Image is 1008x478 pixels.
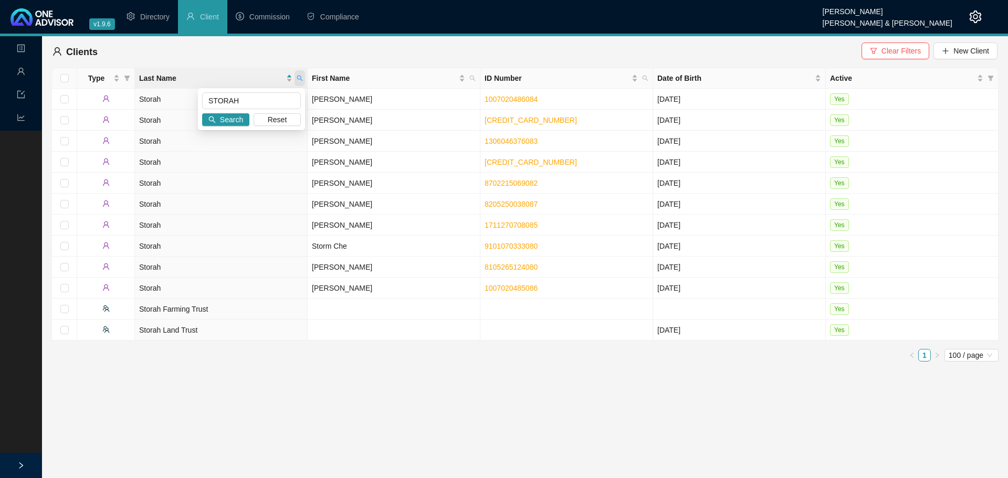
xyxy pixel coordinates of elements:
span: user [102,179,110,186]
td: Storah Farming Trust [135,299,308,320]
td: [PERSON_NAME] [308,215,480,236]
span: safety [307,12,315,20]
td: [PERSON_NAME] [308,152,480,173]
span: filter [985,70,996,86]
a: 9101070333080 [485,242,538,250]
td: [DATE] [653,215,826,236]
span: Yes [830,93,849,105]
td: [DATE] [653,110,826,131]
td: [PERSON_NAME] [308,110,480,131]
span: right [17,462,25,469]
span: v1.9.6 [89,18,115,30]
span: user [102,242,110,249]
span: user [102,116,110,123]
th: Date of Birth [653,68,826,89]
span: search [467,70,478,86]
a: 1007020485086 [485,284,538,292]
span: Client [200,13,219,21]
span: Yes [830,282,849,294]
td: Storah [135,215,308,236]
a: 8702215069082 [485,179,538,187]
a: 1306046376083 [485,137,538,145]
li: 1 [918,349,931,362]
span: New Client [953,45,989,57]
span: dollar [236,12,244,20]
a: 8105265124080 [485,263,538,271]
span: Clear Filters [881,45,921,57]
span: plus [942,47,949,55]
li: Previous Page [906,349,918,362]
span: Clients [66,47,98,57]
td: [DATE] [653,173,826,194]
td: [DATE] [653,89,826,110]
td: Storm Che [308,236,480,257]
img: 2df55531c6924b55f21c4cf5d4484680-logo-light.svg [10,8,73,26]
span: Search [220,114,243,125]
span: user [102,95,110,102]
a: [CREDIT_CARD_NUMBER] [485,158,577,166]
span: team [102,305,110,312]
div: [PERSON_NAME] [823,3,952,14]
span: Reset [268,114,287,125]
span: search [208,116,216,123]
span: user [102,137,110,144]
td: [PERSON_NAME] [308,278,480,299]
span: Compliance [320,13,359,21]
span: user [102,284,110,291]
span: Yes [830,240,849,252]
span: Yes [830,219,849,231]
td: Storah [135,236,308,257]
span: search [642,75,648,81]
button: right [931,349,943,362]
span: user [102,200,110,207]
td: [PERSON_NAME] [308,257,480,278]
td: [DATE] [653,320,826,341]
button: Reset [254,113,301,126]
td: [DATE] [653,278,826,299]
span: Active [830,72,975,84]
span: search [297,75,303,81]
th: First Name [308,68,480,89]
li: Next Page [931,349,943,362]
span: ID Number [485,72,629,84]
span: Yes [830,198,849,210]
td: [PERSON_NAME] [308,131,480,152]
span: Yes [830,324,849,336]
span: user [52,47,62,56]
td: Storah [135,110,308,131]
span: Type [81,72,111,84]
span: Directory [140,13,170,21]
span: setting [969,10,982,23]
span: filter [124,75,130,81]
a: 1 [919,349,930,361]
td: Storah [135,278,308,299]
span: 100 / page [949,349,994,361]
a: 1711270708085 [485,221,538,229]
td: [DATE] [653,194,826,215]
span: filter [988,75,994,81]
span: line-chart [17,109,25,130]
span: Yes [830,156,849,168]
span: user [102,263,110,270]
th: Active [826,68,999,89]
td: [DATE] [653,131,826,152]
a: [CREDIT_CARD_NUMBER] [485,116,577,124]
td: [PERSON_NAME] [308,89,480,110]
span: Last Name [139,72,284,84]
td: Storah [135,173,308,194]
span: team [102,326,110,333]
span: user [102,158,110,165]
span: Yes [830,261,849,273]
td: Storah [135,131,308,152]
span: user [186,12,195,20]
span: filter [870,47,877,55]
span: right [934,352,940,358]
span: setting [127,12,135,20]
span: Yes [830,177,849,189]
span: filter [122,70,132,86]
span: search [469,75,476,81]
div: Page Size [944,349,999,362]
span: Yes [830,135,849,147]
td: [DATE] [653,257,826,278]
th: ID Number [480,68,653,89]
